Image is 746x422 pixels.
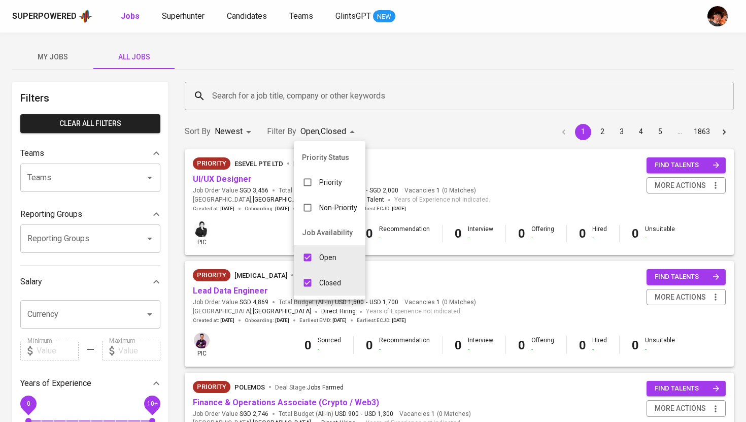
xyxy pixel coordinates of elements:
[319,278,341,288] p: Closed
[294,220,365,245] li: Job Availability
[319,177,342,187] p: Priority
[319,252,336,263] p: Open
[294,145,365,170] li: Priority Status
[319,203,357,213] p: Non-Priority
